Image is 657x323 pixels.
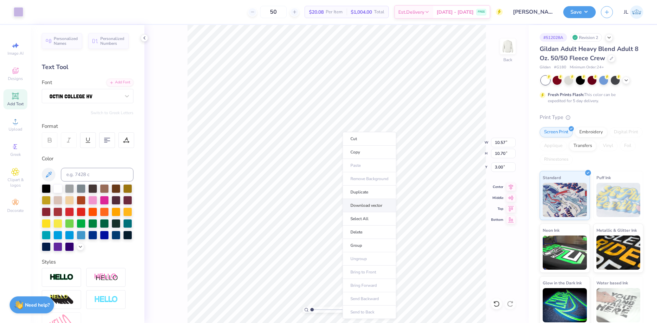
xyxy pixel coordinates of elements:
span: Add Text [7,101,24,107]
span: Gildan Adult Heavy Blend Adult 8 Oz. 50/50 Fleece Crew [540,45,639,62]
div: Styles [42,258,133,266]
img: 3d Illusion [50,294,74,305]
button: Save [563,6,596,18]
span: # G180 [554,65,566,70]
li: Download vector [343,199,396,212]
span: Metallic & Glitter Ink [596,227,637,234]
div: Format [42,122,134,130]
span: Personalized Numbers [100,36,125,46]
span: Bottom [491,217,503,222]
input: e.g. 7428 c [61,168,133,181]
img: Back [501,40,515,53]
span: Designs [8,76,23,81]
img: Stroke [50,273,74,281]
span: Clipart & logos [3,177,27,188]
img: Standard [543,183,587,217]
img: Puff Ink [596,183,641,217]
div: # 512028A [540,33,567,42]
div: Rhinestones [540,154,573,165]
img: Negative Space [94,296,118,304]
img: Water based Ink [596,288,641,322]
span: FREE [478,10,485,14]
span: Image AI [8,51,24,56]
li: Group [343,239,396,252]
span: Upload [9,126,22,132]
input: – – [260,6,287,18]
span: Gildan [540,65,551,70]
span: Water based Ink [596,279,628,286]
span: Decorate [7,208,24,213]
li: Delete [343,226,396,239]
div: Print Type [540,113,643,121]
div: Back [503,57,512,63]
span: [DATE] - [DATE] [437,9,474,16]
span: Per Item [326,9,343,16]
button: Switch to Greek Letters [91,110,133,116]
input: Untitled Design [508,5,558,19]
span: Standard [543,174,561,181]
div: Foil [620,141,636,151]
div: Revision 2 [570,33,602,42]
div: Digital Print [609,127,643,137]
span: Minimum Order: 24 + [570,65,604,70]
span: Greek [10,152,21,157]
span: Top [491,206,503,211]
img: Shadow [94,273,118,282]
div: Vinyl [598,141,618,151]
div: Color [42,155,133,163]
div: Applique [540,141,567,151]
label: Font [42,79,52,86]
div: Add Font [106,79,133,86]
span: Personalized Names [54,36,78,46]
div: Embroidery [575,127,607,137]
li: Select All [343,212,396,226]
div: Screen Print [540,127,573,137]
img: Glow in the Dark Ink [543,288,587,322]
img: Metallic & Glitter Ink [596,235,641,270]
span: $20.08 [309,9,324,16]
li: Cut [343,132,396,146]
span: Total [374,9,384,16]
span: Neon Ink [543,227,559,234]
strong: Fresh Prints Flash: [548,92,584,97]
span: Puff Ink [596,174,611,181]
span: $1,004.00 [351,9,372,16]
div: Text Tool [42,63,133,72]
a: JL [624,5,643,19]
span: JL [624,8,628,16]
img: Jairo Laqui [630,5,643,19]
span: Glow in the Dark Ink [543,279,582,286]
img: Neon Ink [543,235,587,270]
span: Middle [491,196,503,200]
div: This color can be expedited for 5 day delivery. [548,92,632,104]
span: Est. Delivery [398,9,424,16]
strong: Need help? [25,302,50,308]
li: Copy [343,146,396,159]
li: Duplicate [343,186,396,199]
div: Transfers [569,141,596,151]
span: Center [491,185,503,189]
